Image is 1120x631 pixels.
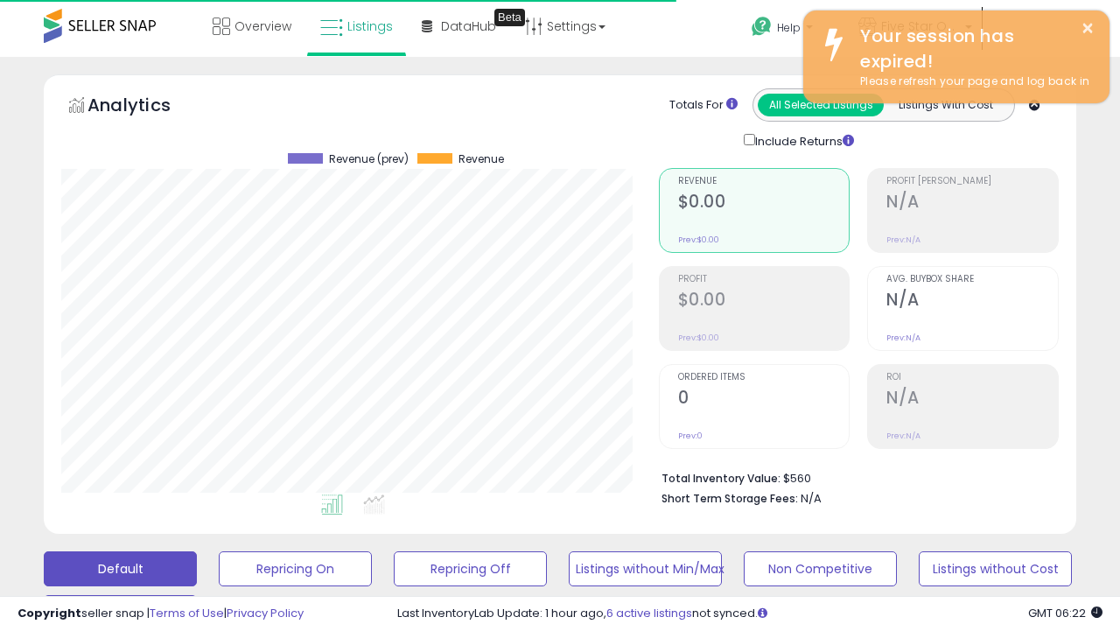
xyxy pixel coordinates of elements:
a: Privacy Policy [227,605,304,621]
span: 2025-10-13 06:22 GMT [1028,605,1102,621]
span: Ordered Items [678,373,850,382]
span: Profit [678,275,850,284]
small: Prev: $0.00 [678,333,719,343]
span: ROI [886,373,1058,382]
button: Deactivated & In Stock [44,595,197,630]
i: Get Help [751,16,773,38]
h2: N/A [886,290,1058,313]
b: Total Inventory Value: [661,471,780,486]
small: Prev: N/A [886,235,920,245]
div: Include Returns [731,130,875,151]
div: Your session has expired! [847,24,1096,74]
a: Terms of Use [150,605,224,621]
h2: N/A [886,192,1058,215]
span: DataHub [441,18,496,35]
li: $560 [661,466,1046,487]
b: Short Term Storage Fees: [661,491,798,506]
button: Default [44,551,197,586]
small: Prev: $0.00 [678,235,719,245]
small: Prev: 0 [678,431,703,441]
span: Revenue [678,177,850,186]
h2: N/A [886,388,1058,411]
span: Overview [234,18,291,35]
a: 6 active listings [606,605,692,621]
small: Prev: N/A [886,333,920,343]
h2: $0.00 [678,192,850,215]
button: Listings without Cost [919,551,1072,586]
div: Tooltip anchor [494,9,525,26]
div: Please refresh your page and log back in [847,74,1096,90]
span: N/A [801,490,822,507]
button: × [1081,18,1095,39]
span: Help [777,20,801,35]
button: Listings without Min/Max [569,551,722,586]
span: Revenue (prev) [329,153,409,165]
span: Listings [347,18,393,35]
small: Prev: N/A [886,431,920,441]
button: All Selected Listings [758,94,884,116]
div: Last InventoryLab Update: 1 hour ago, not synced. [397,606,1102,622]
strong: Copyright [17,605,81,621]
button: Listings With Cost [883,94,1009,116]
span: Profit [PERSON_NAME] [886,177,1058,186]
h5: Analytics [87,93,205,122]
button: Repricing On [219,551,372,586]
h2: $0.00 [678,290,850,313]
div: seller snap | | [17,606,304,622]
div: Totals For [669,97,738,114]
span: Avg. Buybox Share [886,275,1058,284]
button: Non Competitive [744,551,897,586]
button: Repricing Off [394,551,547,586]
a: Help [738,3,843,57]
h2: 0 [678,388,850,411]
span: Revenue [458,153,504,165]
